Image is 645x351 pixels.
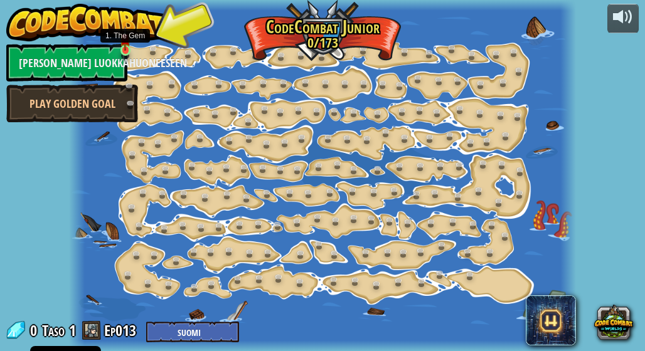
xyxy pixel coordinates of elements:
img: level-banner-unstarted.png [120,26,131,51]
span: 1 [69,320,76,340]
span: 0 [30,320,41,340]
button: Aänenvoimakkuus [607,4,639,33]
span: Taso [42,320,65,341]
a: Play Golden Goal [6,85,138,122]
a: [PERSON_NAME] luokkahuoneeseen [6,44,127,81]
a: Ep013 [104,320,140,340]
img: CodeCombat - Learn how to code by playing a game [6,4,167,41]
